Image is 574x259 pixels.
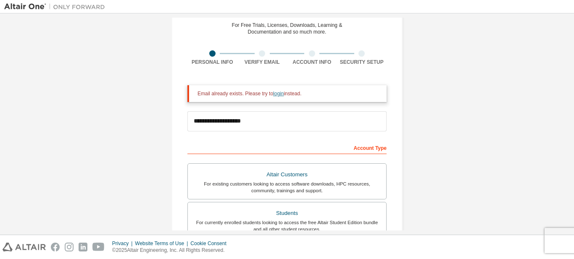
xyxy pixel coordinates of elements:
div: Website Terms of Use [135,240,190,247]
img: linkedin.svg [79,243,87,251]
img: youtube.svg [92,243,105,251]
div: Students [193,207,381,219]
div: Altair Customers [193,169,381,181]
div: For currently enrolled students looking to access the free Altair Student Edition bundle and all ... [193,219,381,233]
div: Verify Email [237,59,287,65]
p: © 2025 Altair Engineering, Inc. All Rights Reserved. [112,247,232,254]
img: altair_logo.svg [3,243,46,251]
div: Email already exists. Please try to instead. [197,90,380,97]
img: facebook.svg [51,243,60,251]
img: Altair One [4,3,109,11]
div: Security Setup [337,59,387,65]
div: For Free Trials, Licenses, Downloads, Learning & Documentation and so much more. [232,22,342,35]
div: Account Info [287,59,337,65]
a: login [273,91,284,97]
div: Cookie Consent [190,240,231,247]
img: instagram.svg [65,243,74,251]
div: Account Type [187,141,387,154]
div: For existing customers looking to access software downloads, HPC resources, community, trainings ... [193,181,381,194]
div: Personal Info [187,59,237,65]
div: Privacy [112,240,135,247]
